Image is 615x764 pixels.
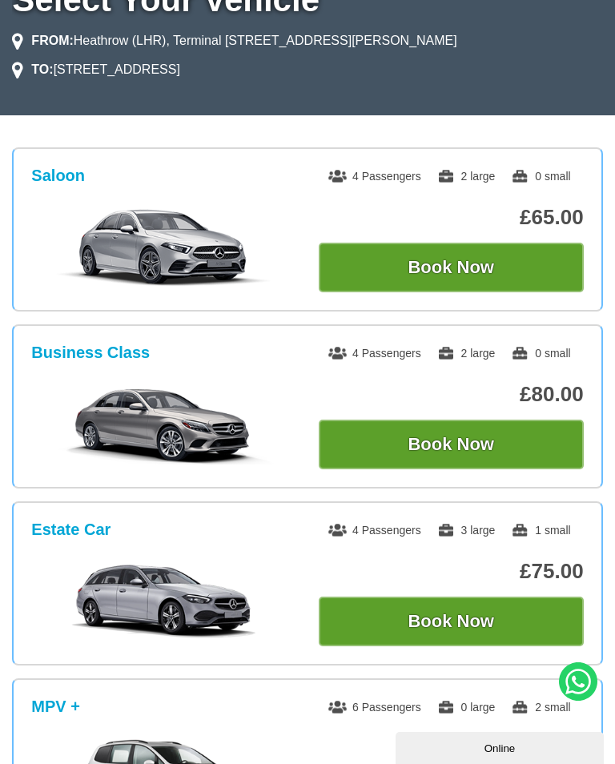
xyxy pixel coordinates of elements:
[31,521,111,539] h3: Estate Car
[319,243,584,292] button: Book Now
[319,382,584,407] p: £80.00
[511,170,570,183] span: 0 small
[328,170,421,183] span: 4 Passengers
[396,729,607,764] iframe: chat widget
[319,559,584,584] p: £75.00
[328,347,421,360] span: 4 Passengers
[31,698,80,716] h3: MPV +
[12,60,180,79] li: [STREET_ADDRESS]
[319,205,584,230] p: £65.00
[328,701,421,714] span: 6 Passengers
[31,62,53,76] strong: TO:
[43,207,284,288] img: Saloon
[319,420,584,469] button: Book Now
[437,170,496,183] span: 2 large
[31,34,73,47] strong: FROM:
[437,347,496,360] span: 2 large
[511,524,570,537] span: 1 small
[437,524,496,537] span: 3 large
[511,347,570,360] span: 0 small
[437,701,496,714] span: 0 large
[12,31,456,50] li: Heathrow (LHR), Terminal [STREET_ADDRESS][PERSON_NAME]
[43,384,284,464] img: Business Class
[328,524,421,537] span: 4 Passengers
[31,167,85,185] h3: Saloon
[319,736,584,761] p: £75.00
[43,561,284,641] img: Estate Car
[319,597,584,646] button: Book Now
[511,701,570,714] span: 2 small
[31,344,150,362] h3: Business Class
